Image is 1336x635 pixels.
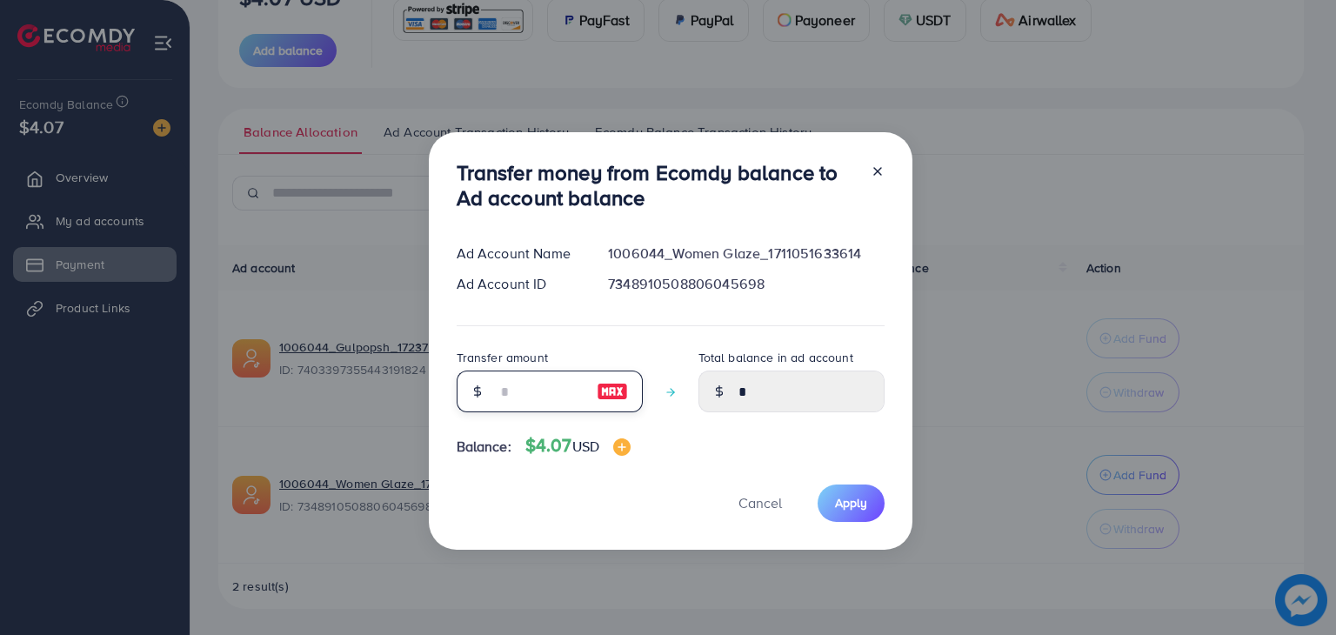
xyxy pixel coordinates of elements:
[835,494,867,511] span: Apply
[457,349,548,366] label: Transfer amount
[698,349,853,366] label: Total balance in ad account
[594,244,898,264] div: 1006044_Women Glaze_1711051633614
[443,244,595,264] div: Ad Account Name
[457,437,511,457] span: Balance:
[738,493,782,512] span: Cancel
[457,160,857,211] h3: Transfer money from Ecomdy balance to Ad account balance
[525,435,631,457] h4: $4.07
[443,274,595,294] div: Ad Account ID
[572,437,599,456] span: USD
[613,438,631,456] img: image
[597,381,628,402] img: image
[717,485,804,522] button: Cancel
[594,274,898,294] div: 7348910508806045698
[818,485,885,522] button: Apply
